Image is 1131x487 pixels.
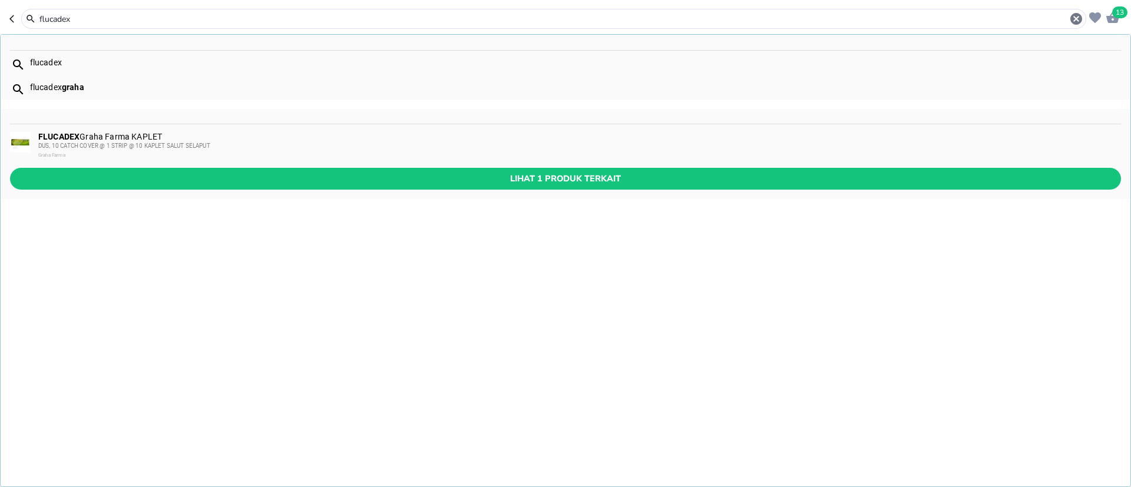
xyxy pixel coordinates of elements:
div: Graha Farma KAPLET [38,132,1120,160]
input: LACTACYD BABY BODY and HAIR WASH GENTLE CARE Aventis CAIRAN KENTAL [38,13,1069,25]
span: Graha Farma [38,153,65,158]
button: Lihat 1 produk terkait [10,168,1121,190]
button: 13 [1104,9,1122,26]
div: flucadex [30,58,1120,67]
b: FLUCADEX [38,132,80,141]
span: 13 [1112,6,1127,18]
div: flucadex [30,82,1120,92]
span: Lihat 1 produk terkait [19,171,1112,186]
b: graha [62,82,84,92]
span: DUS, 10 CATCH COVER @ 1 STRIP @ 10 KAPLET SALUT SELAPUT [38,143,210,149]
